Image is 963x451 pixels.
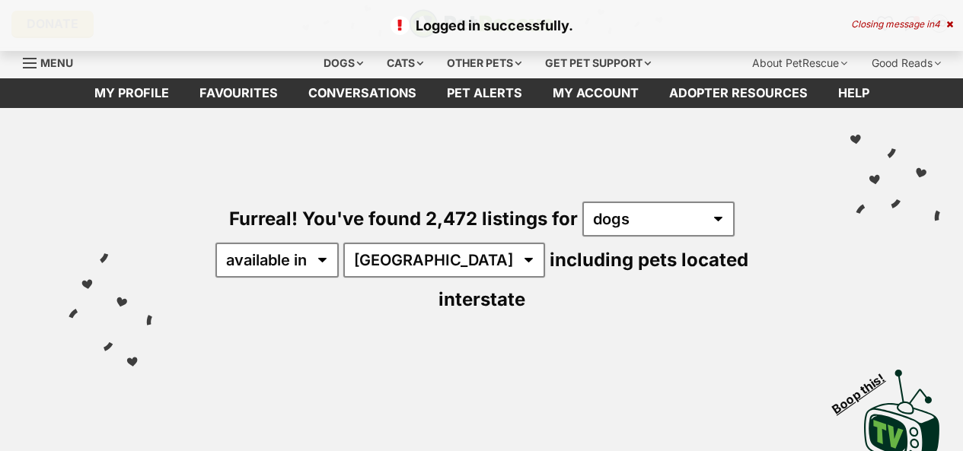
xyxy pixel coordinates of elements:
[934,18,940,30] span: 4
[438,249,748,310] span: including pets located interstate
[313,48,374,78] div: Dogs
[229,208,578,230] span: Furreal! You've found 2,472 listings for
[534,48,662,78] div: Get pet support
[537,78,654,108] a: My account
[851,19,953,30] div: Closing message in
[79,78,184,108] a: My profile
[40,56,73,69] span: Menu
[15,15,948,36] p: Logged in successfully.
[823,78,885,108] a: Help
[654,78,823,108] a: Adopter resources
[436,48,532,78] div: Other pets
[184,78,293,108] a: Favourites
[23,48,84,75] a: Menu
[432,78,537,108] a: Pet alerts
[861,48,952,78] div: Good Reads
[376,48,434,78] div: Cats
[830,361,900,416] span: Boop this!
[741,48,858,78] div: About PetRescue
[293,78,432,108] a: conversations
